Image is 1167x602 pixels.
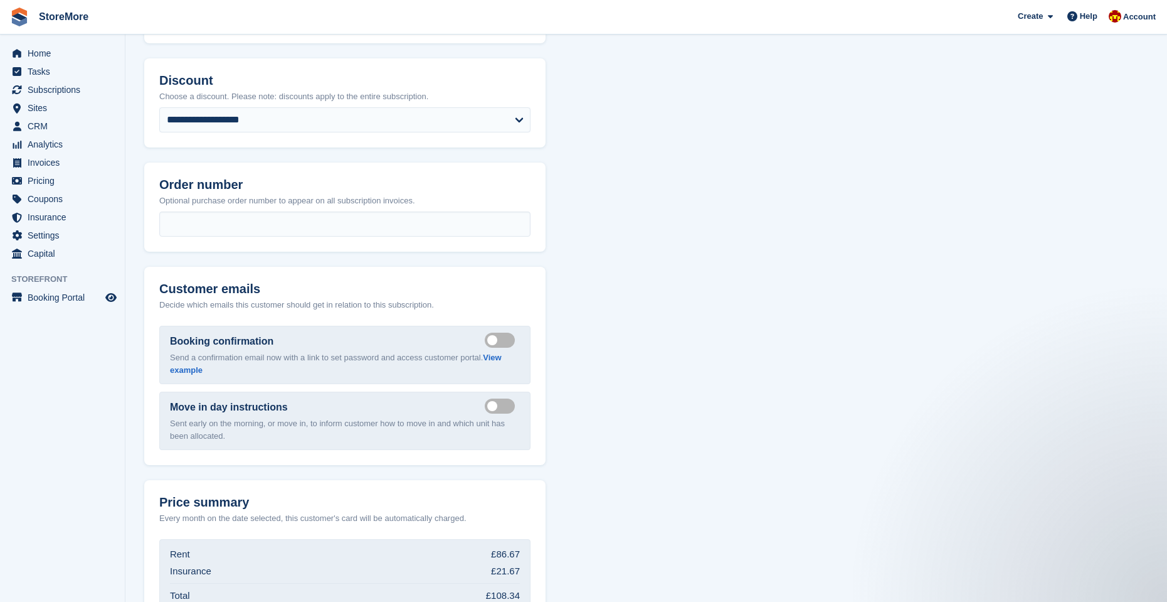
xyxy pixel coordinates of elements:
div: £21.67 [491,564,520,579]
label: Send move in day email [485,405,520,407]
span: Capital [28,245,103,262]
label: Booking confirmation [170,334,273,349]
a: menu [6,136,119,153]
a: menu [6,45,119,62]
span: Settings [28,227,103,244]
label: Move in day instructions [170,400,288,415]
a: menu [6,81,119,99]
p: Sent early on the morning, or move in, to inform customer how to move in and which unit has been ... [170,417,520,442]
p: Choose a discount. Please note: discounts apply to the entire subscription. [159,90,531,103]
span: Invoices [28,154,103,171]
span: Create [1018,10,1043,23]
span: Help [1080,10,1097,23]
p: Every month on the date selected, this customer's card will be automatically charged. [159,512,467,525]
span: Sites [28,99,103,117]
span: Storefront [11,273,125,286]
div: Rent [170,547,190,562]
a: menu [6,208,119,226]
div: £86.67 [491,547,520,562]
span: Tasks [28,63,103,80]
span: Insurance [28,208,103,226]
span: Coupons [28,190,103,208]
a: StoreMore [34,6,93,27]
div: Insurance [170,564,211,579]
p: Optional purchase order number to appear on all subscription invoices. [159,195,531,207]
label: Send booking confirmation email [485,339,520,341]
span: Booking Portal [28,289,103,306]
span: Subscriptions [28,81,103,99]
h2: Price summary [159,495,531,510]
span: CRM [28,117,103,135]
a: menu [6,245,119,262]
span: Analytics [28,136,103,153]
span: Account [1123,11,1156,23]
a: menu [6,190,119,208]
img: Store More Team [1109,10,1121,23]
a: menu [6,99,119,117]
a: menu [6,289,119,306]
img: stora-icon-8386f47178a22dfd0bd8f6a31ec36ba5ce8667c1dd55bd0f319d3a0aa187defe.svg [10,8,29,26]
h2: Customer emails [159,282,531,296]
a: menu [6,172,119,190]
a: menu [6,227,119,244]
a: menu [6,154,119,171]
h2: Discount [159,73,531,88]
span: Pricing [28,172,103,190]
p: Decide which emails this customer should get in relation to this subscription. [159,299,531,311]
a: menu [6,63,119,80]
a: View example [170,353,502,375]
h2: Order number [159,178,531,192]
p: Send a confirmation email now with a link to set password and access customer portal. [170,352,520,376]
span: Home [28,45,103,62]
a: menu [6,117,119,135]
a: Preview store [103,290,119,305]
